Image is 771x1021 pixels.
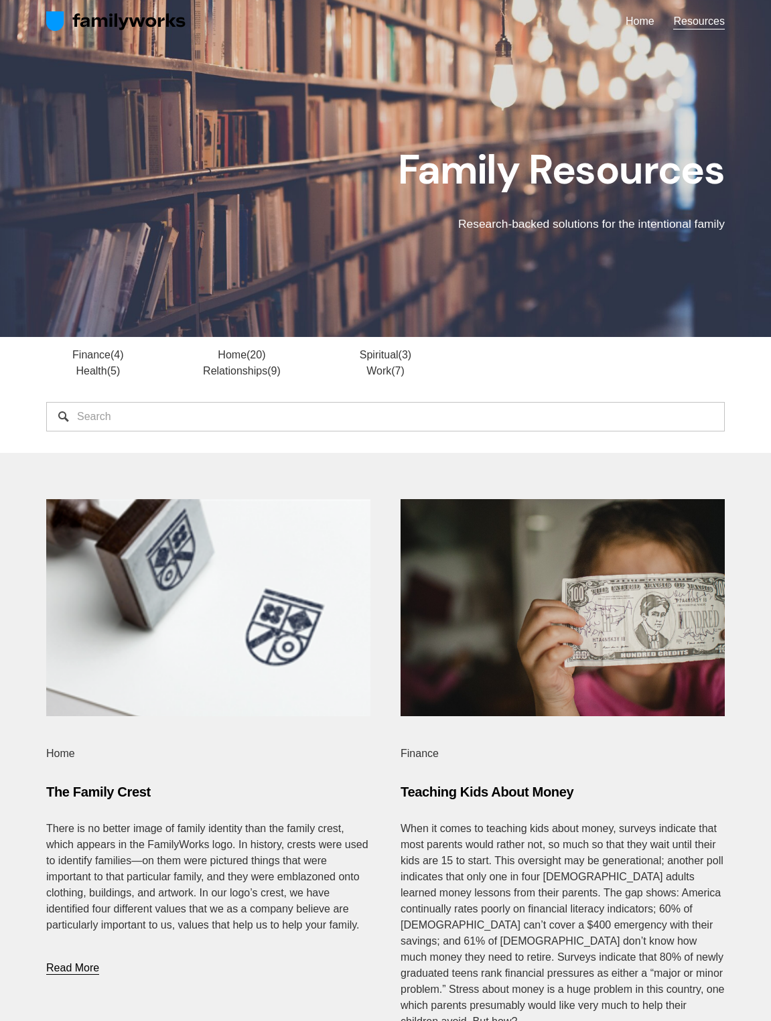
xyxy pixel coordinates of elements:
span: 5 [107,365,121,377]
p: Research-backed solutions for the intentional family [216,215,725,232]
a: Spiritual3 [360,349,411,360]
span: 7 [391,365,405,377]
a: The Family Crest [46,785,151,799]
a: Home [46,748,75,759]
span: 3 [399,349,412,360]
span: 20 [247,349,265,360]
span: 4 [111,349,124,360]
input: Search [46,402,725,431]
a: Read More [46,933,99,977]
img: FamilyWorks [46,11,186,32]
img: The Family Crest [45,498,372,718]
a: Relationships9 [203,365,281,377]
a: Health5 [76,365,120,377]
a: Resources [673,13,724,31]
a: Home [626,13,654,31]
h1: Family Resources [216,147,725,193]
p: There is no better image of family identity than the family crest, which appears in the FamilyWor... [46,821,370,933]
img: Teaching Kids About Money [399,498,727,718]
a: Finance [401,748,439,759]
a: Finance4 [72,349,123,360]
a: Home20 [218,349,265,360]
a: Work7 [366,365,405,377]
span: 9 [267,365,281,377]
a: Teaching Kids About Money [401,785,573,799]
